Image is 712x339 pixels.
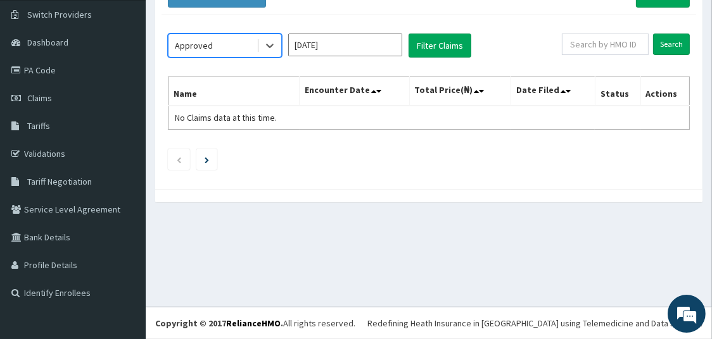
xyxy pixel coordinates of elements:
a: Previous page [176,154,182,165]
span: Dashboard [27,37,68,48]
a: RelianceHMO [226,317,281,329]
footer: All rights reserved. [146,307,712,339]
button: Filter Claims [409,34,471,58]
th: Date Filed [511,77,595,106]
th: Status [595,77,640,106]
th: Actions [640,77,689,106]
span: Tariff Negotiation [27,176,92,187]
th: Encounter Date [300,77,409,106]
span: Switch Providers [27,9,92,20]
input: Select Month and Year [288,34,402,56]
span: Tariffs [27,120,50,132]
span: No Claims data at this time. [175,112,277,123]
strong: Copyright © 2017 . [155,317,283,329]
a: Next page [205,154,209,165]
input: Search [653,34,690,55]
div: Redefining Heath Insurance in [GEOGRAPHIC_DATA] using Telemedicine and Data Science! [367,317,702,330]
input: Search by HMO ID [562,34,649,55]
th: Name [168,77,300,106]
span: Claims [27,92,52,104]
th: Total Price(₦) [409,77,511,106]
div: Approved [175,39,213,52]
